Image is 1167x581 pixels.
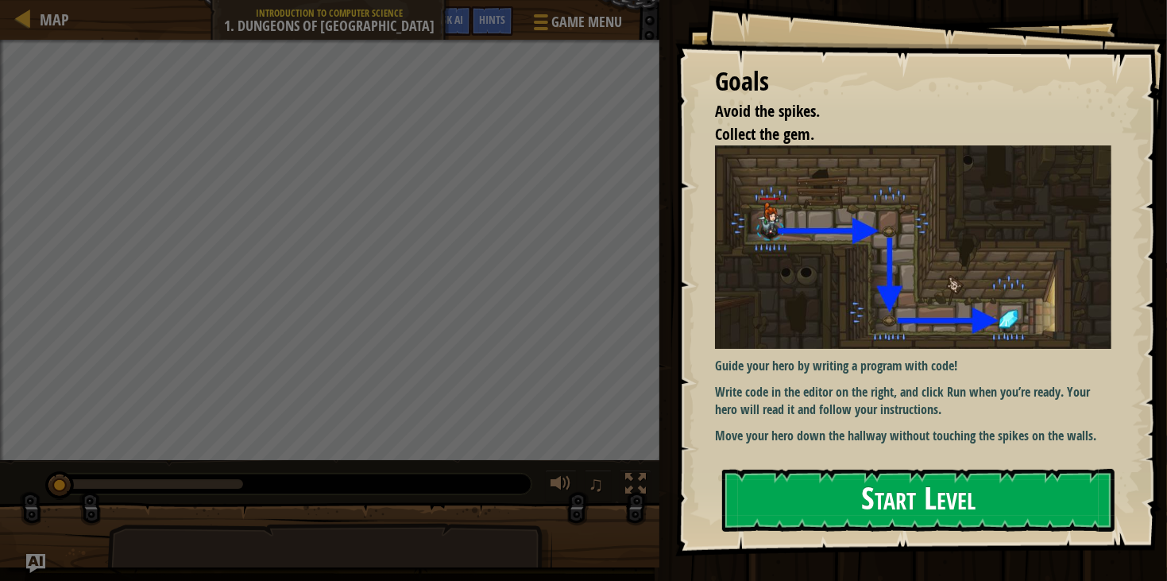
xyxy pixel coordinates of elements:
[545,470,577,502] button: Adjust volume
[715,427,1111,445] p: Move your hero down the hallway without touching the spikes on the walls.
[521,6,632,44] button: Game Menu
[695,123,1107,146] li: Collect the gem.
[620,470,651,502] button: Toggle fullscreen
[32,9,69,30] a: Map
[551,12,622,33] span: Game Menu
[715,357,1111,375] p: Guide your hero by writing a program with code!
[588,472,604,496] span: ♫
[479,12,505,27] span: Hints
[715,145,1111,349] img: Dungeons of kithgard
[722,469,1115,532] button: Start Level
[715,64,1111,100] div: Goals
[715,100,820,122] span: Avoid the spikes.
[585,470,612,502] button: ♫
[436,12,463,27] span: Ask AI
[695,100,1107,123] li: Avoid the spikes.
[40,9,69,30] span: Map
[715,123,814,145] span: Collect the gem.
[428,6,471,36] button: Ask AI
[26,554,45,573] button: Ask AI
[715,383,1111,420] p: Write code in the editor on the right, and click Run when you’re ready. Your hero will read it an...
